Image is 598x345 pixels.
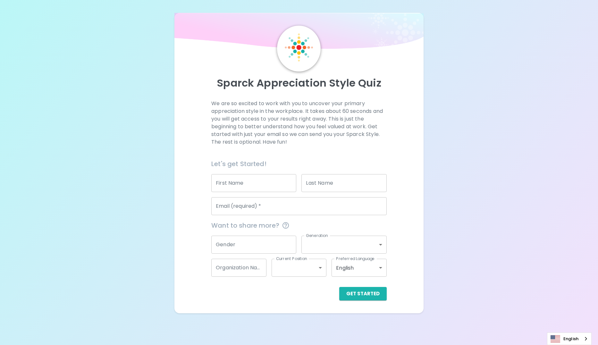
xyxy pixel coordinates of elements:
[339,287,387,300] button: Get Started
[547,333,591,345] a: English
[336,256,375,261] label: Preferred Language
[547,332,592,345] div: Language
[211,220,387,231] span: Want to share more?
[547,332,592,345] aside: Language selected: English
[276,256,307,261] label: Current Position
[285,33,313,62] img: Sparck Logo
[211,159,387,169] h6: Let's get Started!
[306,233,328,238] label: Generation
[332,259,387,277] div: English
[282,222,290,229] svg: This information is completely confidential and only used for aggregated appreciation studies at ...
[182,77,416,89] p: Sparck Appreciation Style Quiz
[174,13,424,52] img: wave
[211,100,387,146] p: We are so excited to work with you to uncover your primary appreciation style in the workplace. I...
